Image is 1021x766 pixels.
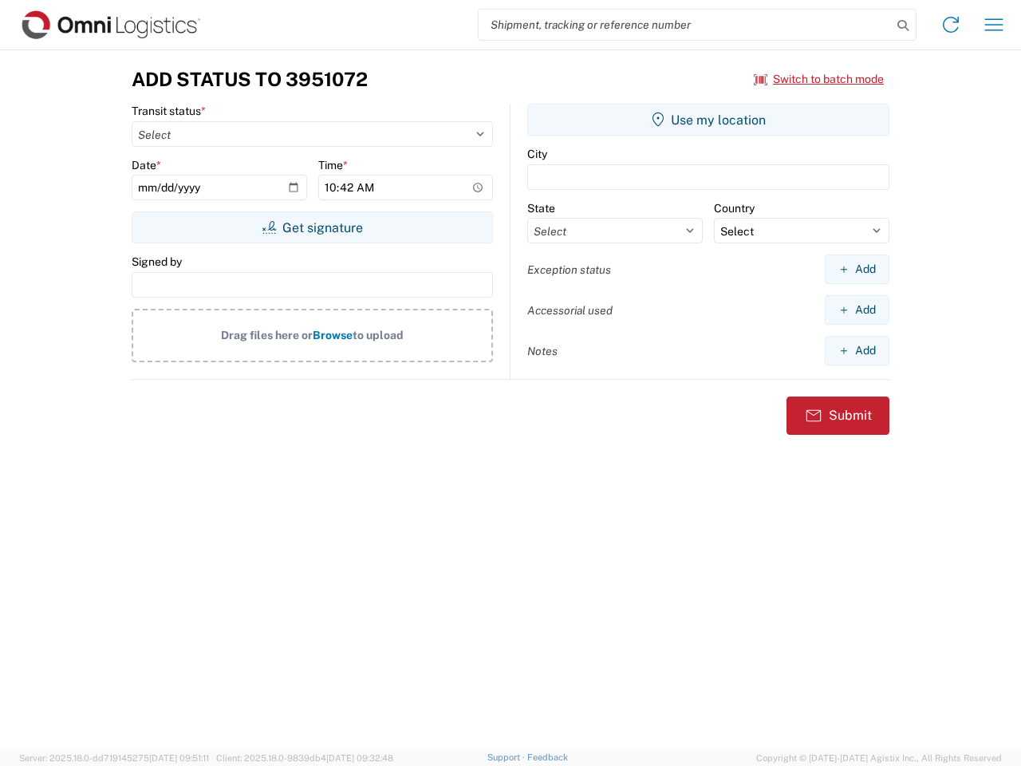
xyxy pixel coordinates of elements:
[756,751,1002,765] span: Copyright © [DATE]-[DATE] Agistix Inc., All Rights Reserved
[527,104,889,136] button: Use my location
[19,753,209,763] span: Server: 2025.18.0-dd719145275
[216,753,393,763] span: Client: 2025.18.0-9839db4
[714,201,755,215] label: Country
[527,201,555,215] label: State
[786,397,889,435] button: Submit
[825,336,889,365] button: Add
[825,255,889,284] button: Add
[527,263,611,277] label: Exception status
[313,329,353,342] span: Browse
[132,158,161,172] label: Date
[132,68,368,91] h3: Add Status to 3951072
[149,753,209,763] span: [DATE] 09:51:11
[221,329,313,342] span: Drag files here or
[825,295,889,325] button: Add
[326,753,393,763] span: [DATE] 09:32:48
[132,211,493,243] button: Get signature
[353,329,404,342] span: to upload
[527,752,568,762] a: Feedback
[527,147,547,161] label: City
[754,66,884,93] button: Switch to batch mode
[132,104,206,118] label: Transit status
[132,255,182,269] label: Signed by
[527,303,613,318] label: Accessorial used
[479,10,892,40] input: Shipment, tracking or reference number
[487,752,527,762] a: Support
[527,344,558,358] label: Notes
[318,158,348,172] label: Time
